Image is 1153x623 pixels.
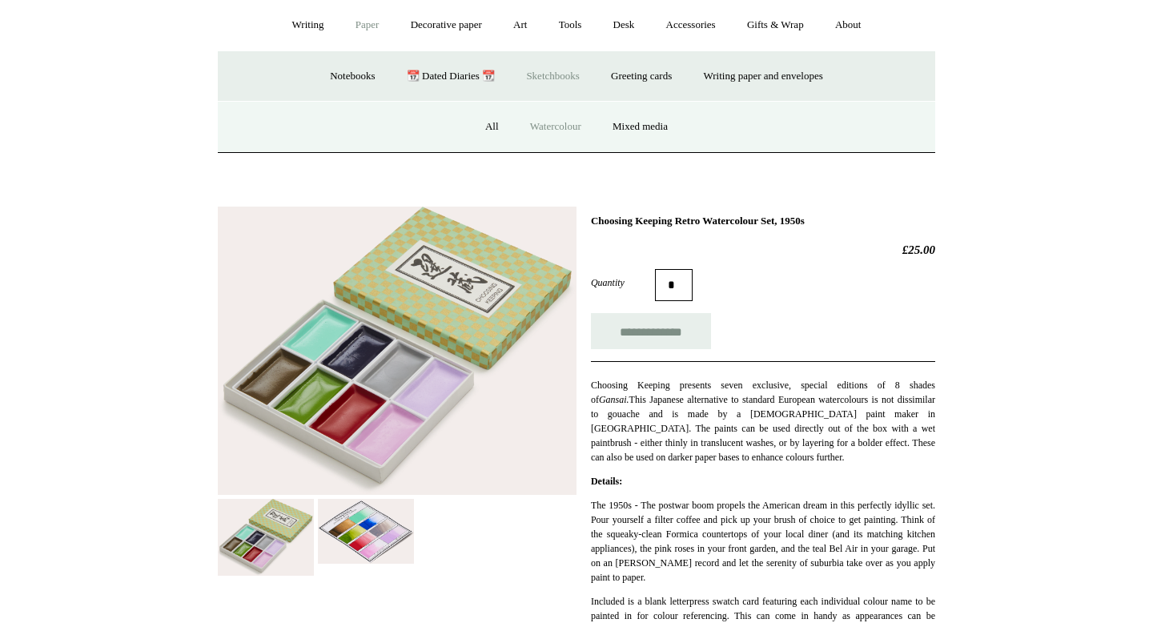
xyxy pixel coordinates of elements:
[392,55,509,98] a: 📆 Dated Diaries 📆
[689,55,838,98] a: Writing paper and envelopes
[652,4,730,46] a: Accessories
[591,275,655,290] label: Quantity
[591,378,935,464] p: Choosing Keeping presents seven exclusive, special editions of 8 shades of This Japanese alternat...
[591,498,935,585] p: The 1950s - The postwar boom propels the American dream in this perfectly idyllic set. Pour yours...
[821,4,876,46] a: About
[599,4,649,46] a: Desk
[318,499,414,564] img: Choosing Keeping Retro Watercolour Set, 1950s
[341,4,394,46] a: Paper
[597,55,686,98] a: Greeting cards
[315,55,389,98] a: Notebooks
[516,106,596,148] a: Watercolour
[591,476,622,487] strong: Details:
[598,106,682,148] a: Mixed media
[471,106,513,148] a: All
[278,4,339,46] a: Writing
[733,4,818,46] a: Gifts & Wrap
[544,4,597,46] a: Tools
[512,55,593,98] a: Sketchbooks
[599,394,629,405] em: Gansai.
[218,499,314,577] img: Choosing Keeping Retro Watercolour Set, 1950s
[396,4,496,46] a: Decorative paper
[591,215,935,227] h1: Choosing Keeping Retro Watercolour Set, 1950s
[591,243,935,257] h2: £25.00
[218,207,576,495] img: Choosing Keeping Retro Watercolour Set, 1950s
[499,4,541,46] a: Art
